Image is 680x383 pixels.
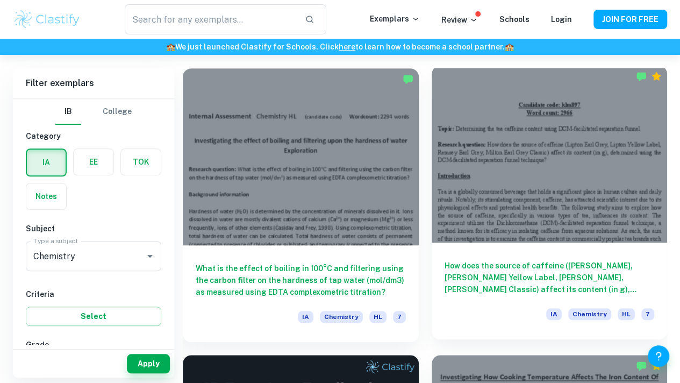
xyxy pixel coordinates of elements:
span: 🏫 [505,42,514,51]
a: How does the source of caffeine ([PERSON_NAME], [PERSON_NAME] Yellow Label, [PERSON_NAME], [PERSO... [432,68,668,342]
h6: Category [26,130,161,142]
button: Notes [26,183,66,209]
span: HL [618,308,635,320]
div: Premium [651,71,662,82]
h6: Grade [26,339,161,351]
h6: How does the source of caffeine ([PERSON_NAME], [PERSON_NAME] Yellow Label, [PERSON_NAME], [PERSO... [445,260,655,295]
button: IB [55,99,81,125]
span: 7 [641,308,654,320]
h6: Criteria [26,288,161,300]
img: Marked [636,71,647,82]
button: College [103,99,132,125]
label: Type a subject [33,236,78,245]
div: Filter type choice [55,99,132,125]
a: What is the effect of boiling in 100°C and filtering using the carbon filter on the hardness of t... [183,68,419,342]
button: JOIN FOR FREE [593,10,667,29]
button: Open [142,249,158,264]
span: IA [298,311,313,323]
img: Marked [636,360,647,371]
a: Login [551,15,572,24]
p: Exemplars [370,13,420,25]
button: Select [26,307,161,326]
a: here [339,42,355,51]
button: Help and Feedback [648,345,669,367]
h6: What is the effect of boiling in 100°C and filtering using the carbon filter on the hardness of t... [196,263,406,298]
h6: Filter exemplars [13,68,174,98]
a: Schools [499,15,529,24]
h6: Subject [26,223,161,235]
span: IA [546,308,562,320]
span: HL [369,311,386,323]
div: Premium [651,360,662,371]
p: Review [441,14,478,26]
input: Search for any exemplars... [125,4,297,34]
button: IA [27,150,66,175]
span: Chemistry [568,308,611,320]
span: Chemistry [320,311,363,323]
button: TOK [121,149,161,175]
img: Marked [403,74,413,84]
h6: We just launched Clastify for Schools. Click to learn how to become a school partner. [2,41,678,53]
span: 7 [393,311,406,323]
button: EE [74,149,113,175]
img: Clastify logo [13,9,81,30]
button: Apply [127,354,170,373]
span: 🏫 [166,42,175,51]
